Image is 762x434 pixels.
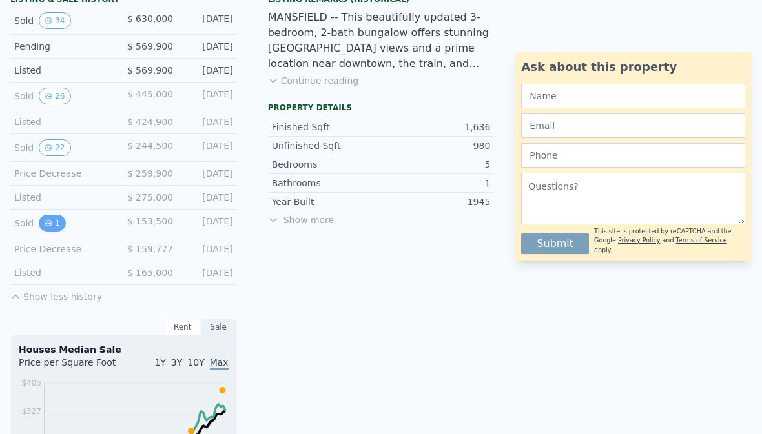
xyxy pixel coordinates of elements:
[14,40,113,53] div: Pending
[594,227,745,255] div: This site is protected by reCAPTCHA and the Google and apply.
[127,41,173,52] span: $ 569,900
[127,89,173,99] span: $ 445,000
[14,139,113,156] div: Sold
[187,357,204,368] span: 10Y
[14,215,113,232] div: Sold
[210,357,229,370] span: Max
[521,84,745,108] input: Name
[19,343,229,356] div: Houses Median Sale
[183,215,233,232] div: [DATE]
[618,237,660,244] a: Privacy Policy
[127,141,173,151] span: $ 244,500
[127,14,173,24] span: $ 630,000
[201,319,237,335] div: Sale
[127,168,173,179] span: $ 259,900
[272,158,381,171] div: Bedrooms
[381,158,490,171] div: 5
[14,242,113,255] div: Price Decrease
[183,242,233,255] div: [DATE]
[39,139,70,156] button: View historical data
[381,195,490,208] div: 1945
[183,191,233,204] div: [DATE]
[381,139,490,152] div: 980
[268,213,495,226] span: Show more
[268,10,495,72] div: MANSFIELD -- This beautifully updated 3-bedroom, 2-bath bungalow offers stunning [GEOGRAPHIC_DATA...
[183,40,233,53] div: [DATE]
[521,233,589,254] button: Submit
[39,88,70,104] button: View historical data
[14,64,113,77] div: Listed
[127,117,173,127] span: $ 424,900
[127,192,173,202] span: $ 275,000
[676,237,727,244] a: Terms of Service
[39,215,66,232] button: View historical data
[14,12,113,29] div: Sold
[381,121,490,133] div: 1,636
[183,139,233,156] div: [DATE]
[268,103,495,113] div: Property details
[183,88,233,104] div: [DATE]
[183,64,233,77] div: [DATE]
[14,167,113,180] div: Price Decrease
[272,121,381,133] div: Finished Sqft
[272,195,381,208] div: Year Built
[10,285,102,303] button: Show less history
[127,216,173,226] span: $ 153,500
[165,319,201,335] div: Rent
[183,115,233,128] div: [DATE]
[521,143,745,168] input: Phone
[21,379,41,388] tspan: $405
[19,356,123,377] div: Price per Square Foot
[127,65,173,75] span: $ 569,900
[272,139,381,152] div: Unfinished Sqft
[14,88,113,104] div: Sold
[14,266,113,279] div: Listed
[183,12,233,29] div: [DATE]
[127,244,173,254] span: $ 159,777
[183,167,233,180] div: [DATE]
[381,177,490,190] div: 1
[14,191,113,204] div: Listed
[127,268,173,278] span: $ 165,000
[154,357,165,368] span: 1Y
[521,113,745,138] input: Email
[14,115,113,128] div: Listed
[21,407,41,416] tspan: $327
[171,357,182,368] span: 3Y
[521,58,745,76] div: Ask about this property
[272,177,381,190] div: Bathrooms
[268,74,359,87] button: Continue reading
[183,266,233,279] div: [DATE]
[39,12,70,29] button: View historical data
